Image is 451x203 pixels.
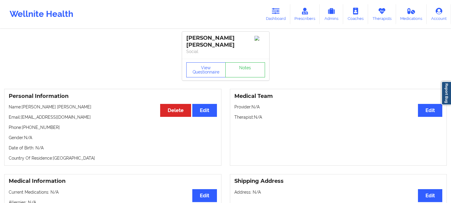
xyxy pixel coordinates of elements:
div: [PERSON_NAME] [PERSON_NAME] [186,35,265,48]
h3: Shipping Address [234,178,443,185]
button: Edit [192,104,217,117]
p: Therapist: N/A [234,114,443,120]
button: Edit [192,189,217,202]
h3: Medical Information [9,178,217,185]
p: Email: [EMAIL_ADDRESS][DOMAIN_NAME] [9,114,217,120]
a: Notes [225,62,265,77]
a: Medications [396,4,427,24]
button: Delete [160,104,191,117]
h3: Personal Information [9,93,217,100]
a: Therapists [368,4,396,24]
button: View Questionnaire [186,62,226,77]
p: Name: [PERSON_NAME] [PERSON_NAME] [9,104,217,110]
p: Country Of Residence: [GEOGRAPHIC_DATA] [9,155,217,161]
button: Edit [418,104,442,117]
p: Date of Birth: N/A [9,145,217,151]
a: Coaches [343,4,368,24]
a: Account [427,4,451,24]
p: Address: N/A [234,189,443,195]
img: Image%2Fplaceholer-image.png [254,36,265,41]
p: Gender: N/A [9,135,217,141]
a: Admins [320,4,343,24]
p: Provider: N/A [234,104,443,110]
p: Social [186,48,265,55]
a: Dashboard [261,4,290,24]
a: Report Bug [441,81,451,105]
p: Current Medications: N/A [9,189,217,195]
h3: Medical Team [234,93,443,100]
p: Phone: [PHONE_NUMBER] [9,124,217,130]
a: Prescribers [290,4,320,24]
button: Edit [418,189,442,202]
